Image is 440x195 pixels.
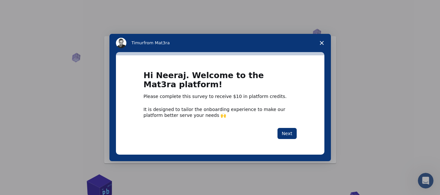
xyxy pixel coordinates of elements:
span: from Mat3ra [144,40,170,45]
span: Close survey [313,34,331,52]
span: Timur [132,40,144,45]
button: Next [277,128,297,139]
span: Support [48,5,71,10]
div: Please complete this survey to receive $10 in platform credits. [144,93,297,100]
div: It is designed to tailor the onboarding experience to make our platform better serve your needs 🙌 [144,106,297,118]
img: Profile image for Timur [116,38,126,48]
h1: Hi Neeraj. Welcome to the Mat3ra platform! [144,71,297,93]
